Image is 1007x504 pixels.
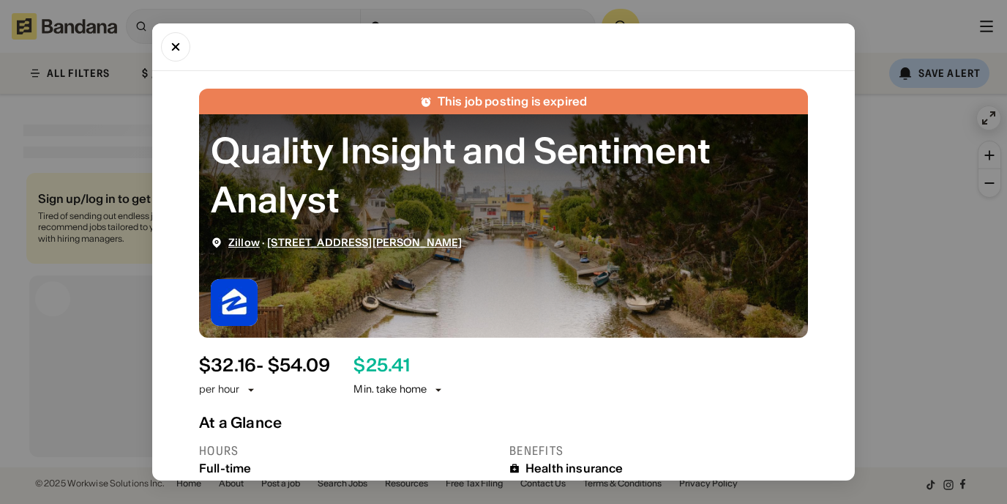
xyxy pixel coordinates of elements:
div: Quality Insight and Sentiment Analyst [211,126,796,224]
button: Close [161,32,190,62]
a: [STREET_ADDRESS][PERSON_NAME] [267,236,462,249]
div: Full-time [199,462,498,475]
div: $ 25.41 [353,355,409,377]
div: This job posting is expired [438,94,587,108]
img: Zillow logo [211,279,258,326]
div: $ 32.16 - $54.09 [199,355,330,377]
div: Health insurance [525,462,624,475]
div: Dental insurance [525,478,624,492]
div: · [228,237,462,249]
div: Min. take home [353,382,444,397]
a: Zillow [228,236,260,249]
div: Hours [199,443,498,459]
div: per hour [199,382,239,397]
div: Benefits [509,443,808,459]
div: At a Glance [199,414,808,431]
